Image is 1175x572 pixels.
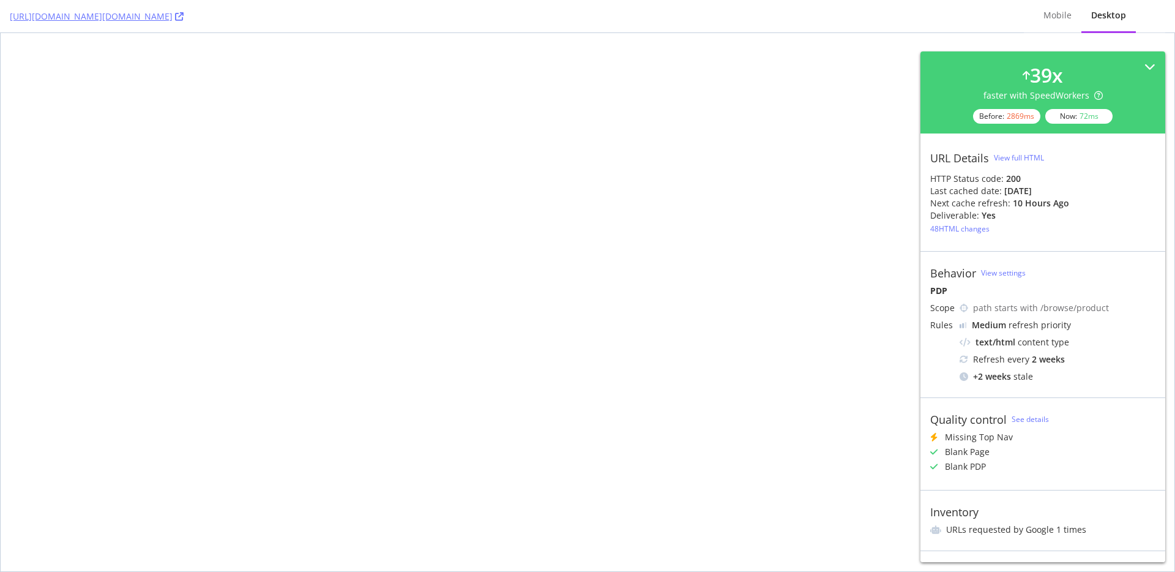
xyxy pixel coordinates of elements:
[1006,173,1021,184] strong: 200
[930,302,955,314] div: Scope
[994,152,1044,163] div: View full HTML
[945,431,1013,443] div: Missing Top Nav
[945,446,990,458] div: Blank Page
[960,336,1155,348] div: content type
[960,353,1155,366] div: Refresh every
[975,336,1015,348] div: text/html
[1013,197,1069,209] div: 10 hours ago
[1007,111,1034,121] div: 2869 ms
[981,268,1026,278] a: View settings
[1004,185,1032,197] div: [DATE]
[10,10,184,23] a: [URL][DOMAIN_NAME][DOMAIN_NAME]
[1080,111,1099,121] div: 72 ms
[960,322,967,328] img: j32suk7ufU7viAAAAAElFTkSuQmCC
[930,505,979,519] div: Inventory
[930,319,955,331] div: Rules
[930,197,1010,209] div: Next cache refresh:
[930,151,989,165] div: URL Details
[930,524,1155,536] li: URLs requested by Google 1 times
[1045,109,1113,124] div: Now:
[972,319,1071,331] div: refresh priority
[994,148,1044,168] button: View full HTML
[1032,353,1065,366] div: 2 weeks
[1091,9,1126,21] div: Desktop
[930,222,990,236] button: 48HTML changes
[973,109,1040,124] div: Before:
[973,302,1155,314] div: path starts with /browse/product
[945,461,986,473] div: Blank PDP
[972,319,1006,331] div: Medium
[930,224,990,234] div: 48 HTML changes
[982,209,996,222] div: Yes
[930,285,1155,297] div: PDP
[973,371,1011,383] div: + 2 weeks
[1043,9,1072,21] div: Mobile
[930,413,1007,426] div: Quality control
[930,209,979,222] div: Deliverable:
[930,266,976,280] div: Behavior
[930,185,1002,197] div: Last cached date:
[960,371,1155,383] div: stale
[1012,414,1049,424] a: See details
[930,173,1155,185] div: HTTP Status code:
[983,89,1103,102] div: faster with SpeedWorkers
[1030,61,1063,89] div: 39 x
